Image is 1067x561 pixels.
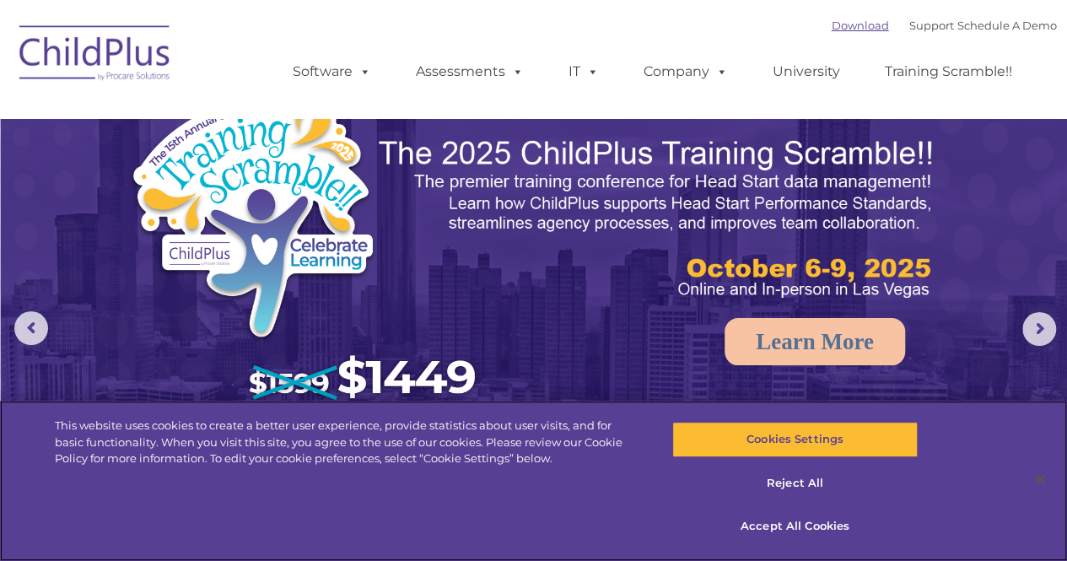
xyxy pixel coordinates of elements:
[234,181,306,193] span: Phone number
[672,422,918,457] button: Cookies Settings
[1021,461,1059,498] button: Close
[756,55,857,89] a: University
[725,318,905,365] a: Learn More
[552,55,616,89] a: IT
[627,55,745,89] a: Company
[909,19,954,32] a: Support
[672,509,918,544] button: Accept All Cookies
[868,55,1029,89] a: Training Scramble!!
[957,19,1057,32] a: Schedule A Demo
[55,418,640,467] div: This website uses cookies to create a better user experience, provide statistics about user visit...
[11,13,180,98] img: ChildPlus by Procare Solutions
[234,111,286,124] span: Last name
[832,19,889,32] a: Download
[832,19,1057,32] font: |
[276,55,388,89] a: Software
[672,466,918,501] button: Reject All
[399,55,541,89] a: Assessments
